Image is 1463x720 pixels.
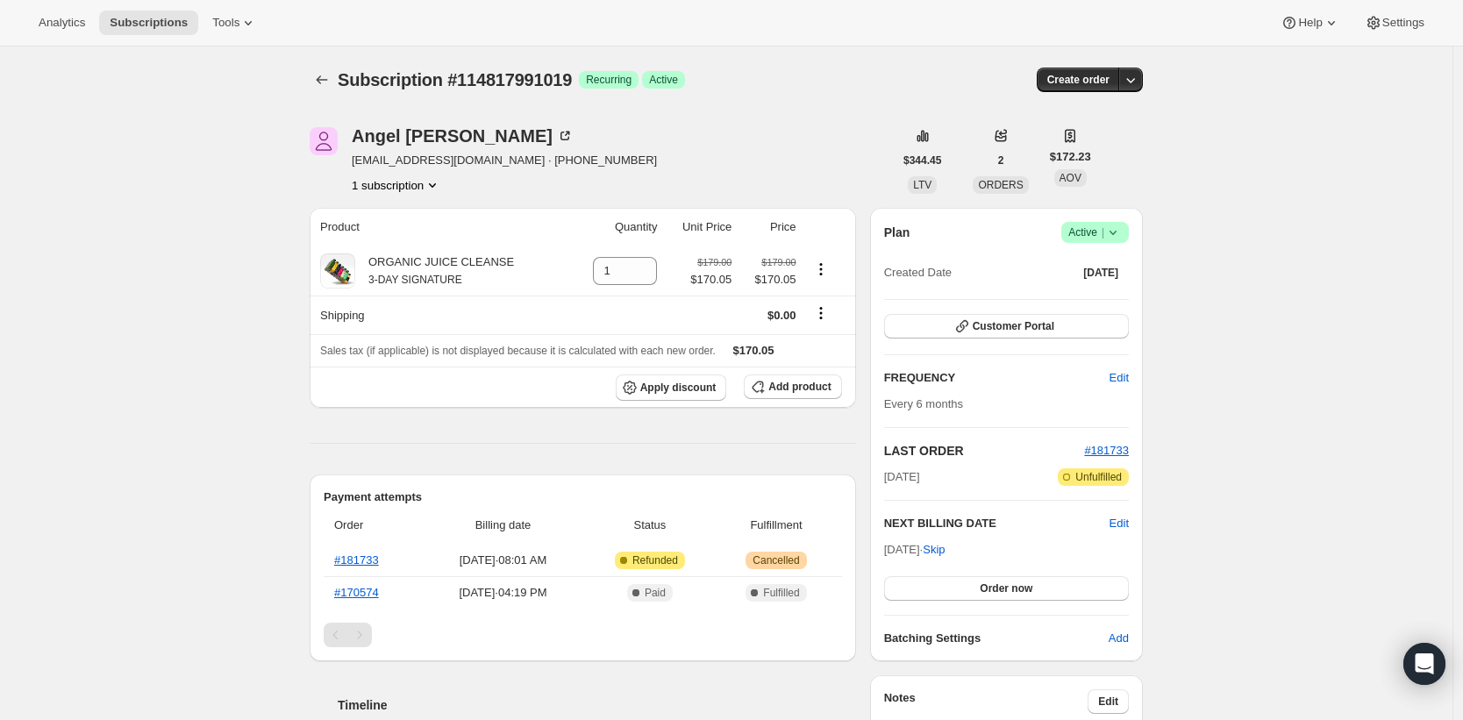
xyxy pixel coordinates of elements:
[1083,266,1118,280] span: [DATE]
[1109,630,1129,647] span: Add
[428,552,579,569] span: [DATE] · 08:01 AM
[767,309,796,322] span: $0.00
[338,70,572,89] span: Subscription #114817991019
[324,623,842,647] nav: Pagination
[662,208,737,246] th: Unit Price
[310,208,570,246] th: Product
[310,127,338,155] span: Angel Chen
[632,553,678,567] span: Refunded
[1099,364,1139,392] button: Edit
[973,319,1054,333] span: Customer Portal
[352,127,574,145] div: Angel [PERSON_NAME]
[884,515,1110,532] h2: NEXT BILLING DATE
[352,176,441,194] button: Product actions
[913,179,931,191] span: LTV
[310,68,334,92] button: Subscriptions
[884,264,952,282] span: Created Date
[761,257,796,267] small: $179.00
[640,381,717,395] span: Apply discount
[721,517,831,534] span: Fulfillment
[645,586,666,600] span: Paid
[903,153,941,168] span: $344.45
[110,16,188,30] span: Subscriptions
[744,374,841,399] button: Add product
[1060,172,1081,184] span: AOV
[320,345,716,357] span: Sales tax (if applicable) is not displayed because it is calculated with each new order.
[1270,11,1350,35] button: Help
[1037,68,1120,92] button: Create order
[742,271,796,289] span: $170.05
[1073,260,1129,285] button: [DATE]
[1088,689,1129,714] button: Edit
[884,397,963,410] span: Every 6 months
[39,16,85,30] span: Analytics
[212,16,239,30] span: Tools
[737,208,801,246] th: Price
[884,630,1109,647] h6: Batching Settings
[884,543,946,556] span: [DATE] ·
[324,488,842,506] h2: Payment attempts
[334,553,379,567] a: #181733
[1098,695,1118,709] span: Edit
[649,73,678,87] span: Active
[324,506,423,545] th: Order
[1050,148,1091,166] span: $172.23
[1354,11,1435,35] button: Settings
[998,153,1004,168] span: 2
[428,584,579,602] span: [DATE] · 04:19 PM
[1075,470,1122,484] span: Unfulfilled
[616,374,727,401] button: Apply discount
[753,553,799,567] span: Cancelled
[1110,515,1129,532] button: Edit
[338,696,856,714] h2: Timeline
[763,586,799,600] span: Fulfilled
[355,253,514,289] div: ORGANIC JUICE CLEANSE
[884,224,910,241] h2: Plan
[807,303,835,323] button: Shipping actions
[368,274,462,286] small: 3-DAY SIGNATURE
[570,208,663,246] th: Quantity
[586,73,632,87] span: Recurring
[1068,224,1122,241] span: Active
[352,152,657,169] span: [EMAIL_ADDRESS][DOMAIN_NAME] · [PHONE_NUMBER]
[1084,444,1129,457] a: #181733
[884,689,1088,714] h3: Notes
[980,581,1032,595] span: Order now
[697,257,731,267] small: $179.00
[884,314,1129,339] button: Customer Portal
[884,468,920,486] span: [DATE]
[310,296,570,334] th: Shipping
[988,148,1015,173] button: 2
[912,536,955,564] button: Skip
[807,260,835,279] button: Product actions
[893,148,952,173] button: $344.45
[923,541,945,559] span: Skip
[1047,73,1110,87] span: Create order
[733,344,774,357] span: $170.05
[1403,643,1445,685] div: Open Intercom Messenger
[1084,442,1129,460] button: #181733
[334,586,379,599] a: #170574
[1298,16,1322,30] span: Help
[1102,225,1104,239] span: |
[1382,16,1424,30] span: Settings
[1098,624,1139,652] button: Add
[690,271,731,289] span: $170.05
[978,179,1023,191] span: ORDERS
[28,11,96,35] button: Analytics
[768,380,831,394] span: Add product
[202,11,268,35] button: Tools
[884,369,1110,387] h2: FREQUENCY
[99,11,198,35] button: Subscriptions
[428,517,579,534] span: Billing date
[1110,369,1129,387] span: Edit
[884,442,1085,460] h2: LAST ORDER
[884,576,1129,601] button: Order now
[589,517,710,534] span: Status
[320,253,355,289] img: product img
